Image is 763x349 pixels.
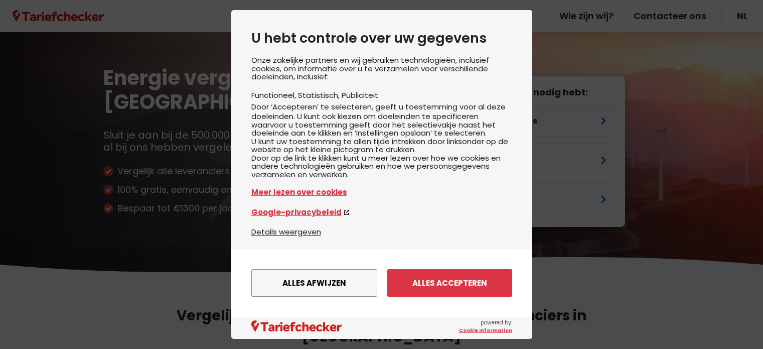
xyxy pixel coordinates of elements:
button: Alles afwijzen [251,269,377,297]
a: Meer lezen over cookies [251,186,512,198]
button: Details weergeven [251,226,321,238]
a: Google-privacybeleid [251,206,512,218]
button: Alles accepteren [387,269,512,297]
li: Publiciteit [342,90,378,100]
div: menu [231,249,532,317]
a: Cookie Information [459,327,512,334]
li: Functioneel [251,90,298,100]
div: Onze zakelijke partners en wij gebruiken technologieën, inclusief cookies, om informatie over u t... [251,56,512,226]
li: Statistisch [298,90,342,100]
span: powered by: [459,319,512,334]
img: logo [251,320,342,333]
h2: U hebt controle over uw gegevens [251,30,512,46]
